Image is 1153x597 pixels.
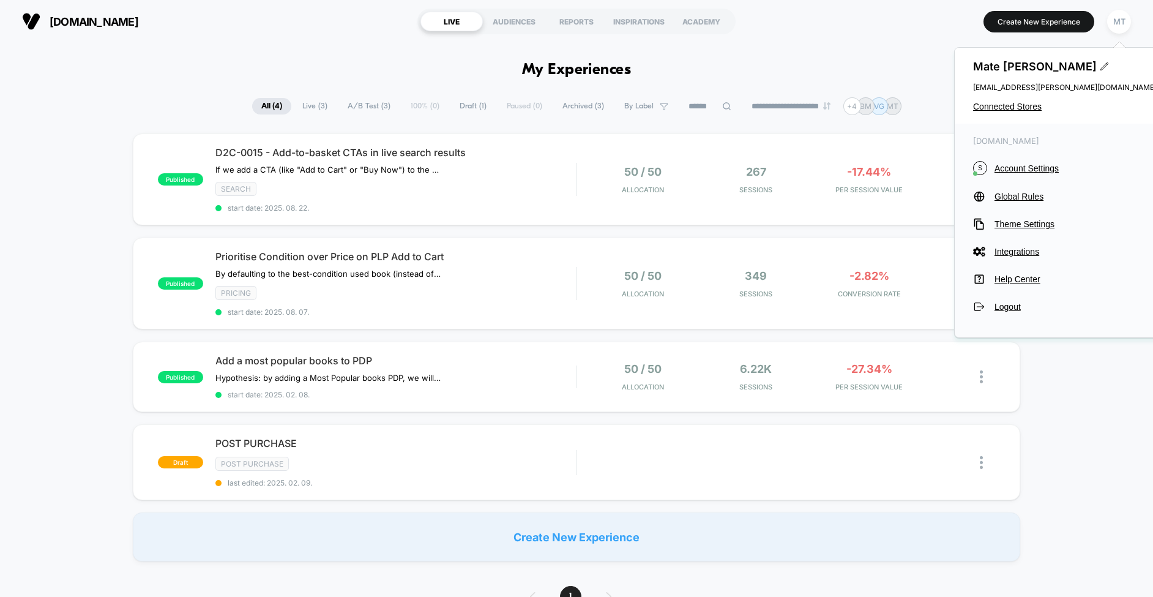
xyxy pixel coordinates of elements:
[980,456,983,469] img: close
[18,12,142,31] button: [DOMAIN_NAME]
[703,186,810,194] span: Sessions
[746,165,766,178] span: 267
[874,102,884,111] p: VG
[158,277,203,290] span: published
[860,102,871,111] p: BM
[215,146,576,159] span: D2C-0015 - Add-to-basket CTAs in live search results
[215,269,442,279] span: By defaulting to the best-condition used book (instead of lowest-priced) on Product List Pages, w...
[158,173,203,186] span: published
[816,290,923,298] span: CONVERSION RATE
[622,186,664,194] span: Allocation
[1103,9,1135,34] button: MT
[887,102,898,111] p: MT
[215,390,576,399] span: start date: 2025. 02. 08.
[338,98,400,115] span: A/B Test ( 3 )
[133,513,1021,561] div: Create New Experience
[983,11,1094,32] button: Create New Experience
[740,362,772,375] span: 6.22k
[215,182,256,196] span: search
[703,383,810,391] span: Sessions
[553,98,613,115] span: Archived ( 3 )
[545,12,608,31] div: REPORTS
[215,437,576,449] span: POST PURCHASE
[158,456,203,468] span: draft
[843,97,861,115] div: + 4
[420,12,483,31] div: LIVE
[622,383,664,391] span: Allocation
[816,383,923,391] span: PER SESSION VALUE
[215,165,442,175] span: If we add a CTA (like "Add to Cart" or "Buy Now") to the mobile search dropdown results,then we w...
[846,362,892,375] span: -27.34%
[847,165,891,178] span: -17.44%
[608,12,670,31] div: INSPIRATIONS
[215,355,576,367] span: Add a most popular books to PDP
[1107,10,1131,34] div: MT
[215,250,576,263] span: Prioritise Condition over Price on PLP Add to Cart
[293,98,337,115] span: Live ( 3 )
[22,12,40,31] img: Visually logo
[215,457,289,471] span: Post Purchase
[849,269,889,282] span: -2.82%
[973,161,987,175] i: S
[215,203,576,212] span: start date: 2025. 08. 22.
[252,98,291,115] span: All ( 4 )
[215,286,256,300] span: pricing
[215,307,576,317] span: start date: 2025. 08. 07.
[522,61,632,79] h1: My Experiences
[670,12,733,31] div: ACADEMY
[624,102,654,111] span: By Label
[816,186,923,194] span: PER SESSION VALUE
[980,370,983,383] img: close
[745,269,767,282] span: 349
[624,269,662,282] span: 50 / 50
[450,98,496,115] span: Draft ( 1 )
[215,373,442,383] span: Hypothesis: by adding a Most Popular books PDP, we will increase add to carts and thus AoV, witho...
[622,290,664,298] span: Allocation
[624,362,662,375] span: 50 / 50
[624,165,662,178] span: 50 / 50
[50,15,138,28] span: [DOMAIN_NAME]
[158,371,203,383] span: published
[823,102,830,110] img: end
[215,478,576,487] span: last edited: 2025. 02. 09.
[703,290,810,298] span: Sessions
[483,12,545,31] div: AUDIENCES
